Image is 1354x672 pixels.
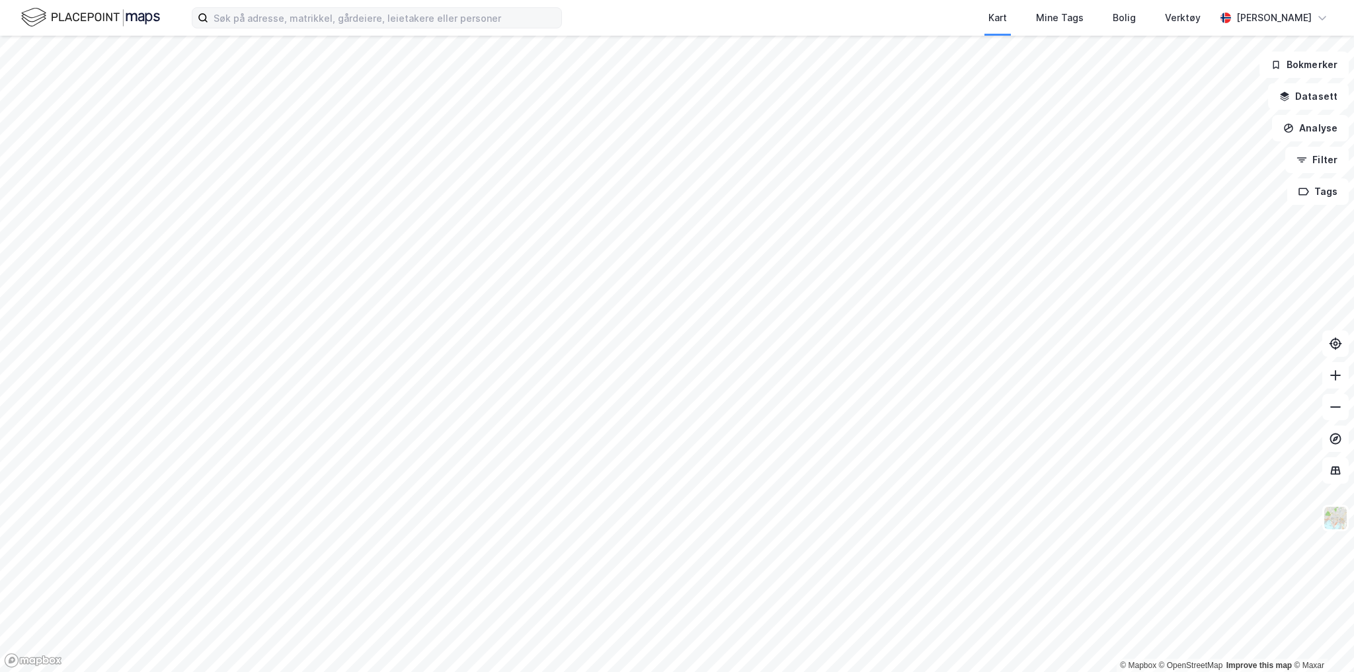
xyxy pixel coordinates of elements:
button: Bokmerker [1259,52,1349,78]
button: Datasett [1268,83,1349,110]
input: Søk på adresse, matrikkel, gårdeiere, leietakere eller personer [208,8,561,28]
div: Bolig [1113,10,1136,26]
div: [PERSON_NAME] [1236,10,1312,26]
a: Mapbox homepage [4,653,62,668]
div: Mine Tags [1036,10,1084,26]
button: Analyse [1272,115,1349,141]
iframe: Chat Widget [1288,609,1354,672]
button: Tags [1287,178,1349,205]
img: logo.f888ab2527a4732fd821a326f86c7f29.svg [21,6,160,29]
div: Verktøy [1165,10,1201,26]
a: Mapbox [1120,661,1156,670]
div: Kart [988,10,1007,26]
button: Filter [1285,147,1349,173]
a: OpenStreetMap [1159,661,1223,670]
a: Improve this map [1226,661,1292,670]
img: Z [1323,505,1348,531]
